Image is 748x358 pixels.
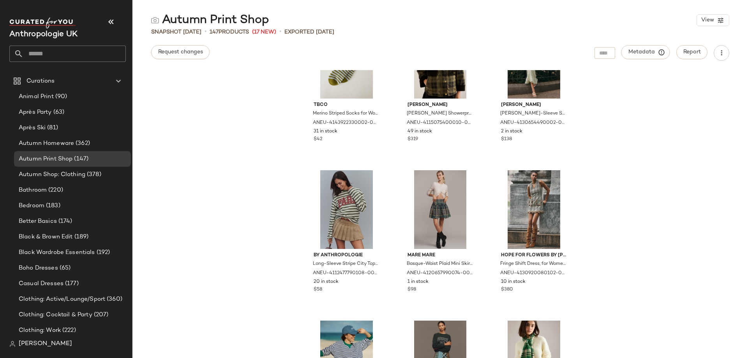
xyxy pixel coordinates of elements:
span: ANEU-4130654490002-000-038 [500,120,566,127]
span: Mare Mare [408,252,473,259]
img: 4112477790108_545_b [307,170,386,249]
span: Hope for Flowers by [PERSON_NAME] [501,252,567,259]
span: Metadata [628,49,663,56]
span: ANEU-4115075400010-000-038 [407,120,473,127]
span: Boho Dresses [19,264,58,273]
span: Basque-Waist Plaid Mini Skirt for Women, Polyester/Cotton, Size Large by Mare Mare at Anthropologie [407,261,473,268]
span: $319 [408,136,418,143]
span: [PERSON_NAME] Showerproof Jacket for Women, Cotton, Size Uk 8 by [PERSON_NAME] at Anthropologie [407,110,473,117]
span: Current Company Name [9,30,78,39]
span: Report [683,49,701,55]
span: Clothing: Active/Lounge/Sport [19,295,105,304]
span: 20 in stock [314,279,339,286]
span: Snapshot [DATE] [151,28,201,36]
span: [PERSON_NAME] [501,102,567,109]
span: [PERSON_NAME]-Sleeve Scoop-Neck Midi Dress for Women, Polyester/Rayon, Size Large by [PERSON_NAME... [500,110,566,117]
span: (189) [73,233,89,242]
span: 10 in stock [501,279,526,286]
span: Fringe Shift Dress, for Women in Brown, Cotton/Spandex, Size Medium by Hope for Flowers by [PERSO... [500,261,566,268]
span: View [701,17,714,23]
span: (90) [54,92,67,101]
span: (174) [57,217,72,226]
span: Après Ski [19,123,46,132]
img: 4120657990074_585_b [401,170,480,249]
span: Après Party [19,108,52,117]
span: ANEU-4120657990074-000-585 [407,270,473,277]
button: Metadata [621,45,670,59]
span: Request changes [158,49,203,55]
span: (177) [64,279,79,288]
span: ANEU-4130920080102-000-020 [500,270,566,277]
img: svg%3e [9,341,16,347]
button: View [697,14,729,26]
span: $98 [408,286,416,293]
span: [PERSON_NAME] [19,339,72,349]
span: Clothing: Work [19,326,61,335]
span: (378) [85,170,101,179]
span: (222) [61,326,76,335]
span: (17 New) [252,28,276,36]
span: (183) [44,201,60,210]
span: (362) [74,139,90,148]
span: (65) [58,264,71,273]
span: Bathroom [19,186,47,195]
div: Products [210,28,249,36]
span: Black Wardrobe Essentials [19,248,95,257]
span: Curations [26,77,55,86]
span: Merino Striped Socks for Women in Green, Wool/Elastane by TBCo at Anthropologie [313,110,379,117]
span: Clothing: Cocktail & Party [19,310,92,319]
span: 49 in stock [408,128,432,135]
span: 2 in stock [501,128,522,135]
p: Exported [DATE] [284,28,334,36]
span: $138 [501,136,512,143]
span: 147 [210,29,219,35]
span: Animal Print [19,92,54,101]
span: • [205,27,206,37]
span: $58 [314,286,322,293]
img: svg%3e [151,16,159,24]
span: ANEU-4112477790108-000-545 [313,270,379,277]
span: Autumn Print Shop [19,155,72,164]
img: 4130920080102_020_b [495,170,573,249]
span: TBCo [314,102,379,109]
span: Black & Brown Edit [19,233,73,242]
span: (207) [92,310,109,319]
span: Better Basics [19,217,57,226]
span: (63) [52,108,65,117]
span: Bedroom [19,201,44,210]
span: Autumn Shop: Clothing [19,170,85,179]
span: ANEU-4143922330002-000-230 [313,120,379,127]
span: Autumn Homeware [19,139,74,148]
span: 1 in stock [408,279,429,286]
span: By Anthropologie [314,252,379,259]
span: Casual Dresses [19,279,64,288]
span: $42 [314,136,323,143]
span: 31 in stock [314,128,337,135]
span: (192) [95,248,110,257]
span: $380 [501,286,513,293]
span: • [279,27,281,37]
span: (81) [46,123,58,132]
span: Long-Sleeve Stripe City Top for Women, Cotton, Size Large by Anthropologie [313,261,379,268]
button: Request changes [151,45,210,59]
span: (147) [72,155,88,164]
span: (360) [105,295,122,304]
div: Autumn Print Shop [151,12,269,28]
button: Report [676,45,707,59]
img: cfy_white_logo.C9jOOHJF.svg [9,18,76,28]
span: [PERSON_NAME] [408,102,473,109]
span: (220) [47,186,63,195]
